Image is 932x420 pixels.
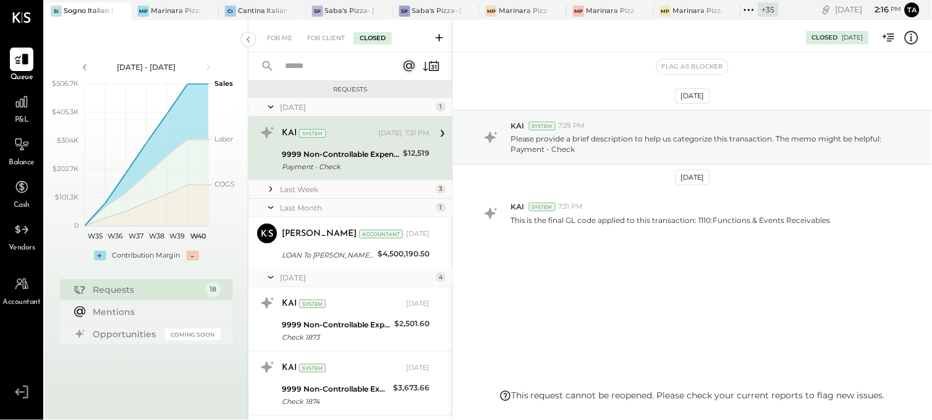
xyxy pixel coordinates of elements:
div: $4,500,190.50 [378,248,430,260]
div: 4 [436,272,446,282]
span: 2 : 16 [865,4,889,15]
div: 9999 Non-Controllable Expenses:To Be Classified P&L [282,319,391,331]
div: + [94,251,106,261]
div: 3 [436,184,446,194]
div: Cantina Italiana [238,6,287,16]
div: System [529,122,556,130]
div: KAI [282,362,297,374]
div: SP [399,6,410,17]
button: Flag as Blocker [657,59,728,74]
div: [PERSON_NAME] [282,228,357,240]
div: Accountant [359,230,403,238]
text: $405.3K [52,107,78,116]
div: KAI [282,298,297,310]
div: SP [312,6,323,17]
text: $101.3K [55,193,78,201]
div: [DATE] [280,272,433,283]
div: CI [225,6,236,17]
div: $3,673.66 [393,382,430,394]
div: SI [51,6,62,17]
span: KAI [510,120,524,131]
p: Please provide a brief description to help us categorize this transaction. The memo might be help... [510,133,902,154]
div: Mentions [93,306,214,318]
div: [DATE] [406,363,430,373]
text: $304K [57,136,78,145]
div: [DATE] [406,299,430,309]
div: [DATE], 7:31 PM [378,128,430,138]
div: [DATE] [676,170,710,185]
button: Ta [905,2,920,17]
text: W36 [108,232,123,240]
div: Requests [255,85,446,94]
span: Cash [14,200,30,211]
a: Accountant [1,272,43,308]
div: copy link [820,3,832,16]
div: [DATE] - [DATE] [94,62,199,72]
text: Labor [214,135,233,143]
div: [DATE] [836,4,902,15]
div: Last Week [280,184,433,195]
text: Sales [214,79,233,88]
div: Closed [354,32,392,44]
a: P&L [1,90,43,126]
div: - [187,251,199,261]
div: Saba's Pizza- [GEOGRAPHIC_DATA] [412,6,462,16]
div: [DATE] [406,229,430,239]
div: LOAN To [PERSON_NAME] Personal (EBSB Mortgage) [282,249,374,261]
div: Requests [93,283,200,296]
div: 1 [436,203,446,212]
div: Opportunities [93,328,159,340]
span: Queue [11,72,33,83]
span: P&L [15,115,29,126]
span: 7:31 PM [559,202,583,212]
span: 7:29 PM [559,121,585,131]
div: + 35 [758,2,779,17]
span: Balance [9,157,35,169]
span: Vendors [9,243,35,254]
div: $2,501.60 [394,317,430,330]
div: Contribution Margin [112,251,180,261]
div: Saba's Pizza- [GEOGRAPHIC_DATA] [325,6,375,16]
div: KAI [282,127,297,140]
div: Marinara Pizza- [GEOGRAPHIC_DATA] [151,6,200,16]
div: MP [486,6,497,17]
div: 1 [436,102,446,112]
text: W37 [129,232,143,240]
div: Sogno Italian (304 Restaurant) [64,6,113,16]
div: MP [660,6,671,17]
div: 18 [206,282,221,297]
text: 0 [74,221,78,230]
div: System [299,129,326,138]
p: This is the final GL code applied to this transaction: 1110:Functions & Events Receivables [510,215,831,225]
div: Payment - Check [282,161,399,173]
text: W40 [190,232,205,240]
div: For Client [301,32,351,44]
div: System [529,203,556,211]
div: Last Month [280,203,433,213]
div: [DATE] [842,33,863,42]
div: Marinara Pizza- [GEOGRAPHIC_DATA]. [673,6,722,16]
div: For Me [261,32,299,44]
div: MP [138,6,149,17]
text: $202.7K [53,164,78,173]
div: Closed [812,33,838,42]
span: pm [891,5,902,14]
div: [DATE] [280,102,433,112]
div: Check 1873 [282,331,391,343]
span: KAI [510,201,524,212]
div: Marinara Pizza- [GEOGRAPHIC_DATA] [499,6,548,16]
div: Coming Soon [165,329,221,340]
div: 9999 Non-Controllable Expenses:To Be Classified P&L [282,148,399,161]
a: Queue [1,48,43,83]
div: System [299,364,326,372]
a: Vendors [1,218,43,254]
text: W35 [87,232,102,240]
div: MP [573,6,584,17]
text: W39 [169,232,185,240]
div: 9999 Non-Controllable Expenses:To Be Classified P&L [282,383,389,395]
text: W38 [149,232,164,240]
div: System [299,300,326,308]
a: Cash [1,175,43,211]
a: Balance [1,133,43,169]
span: Accountant [3,297,41,308]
